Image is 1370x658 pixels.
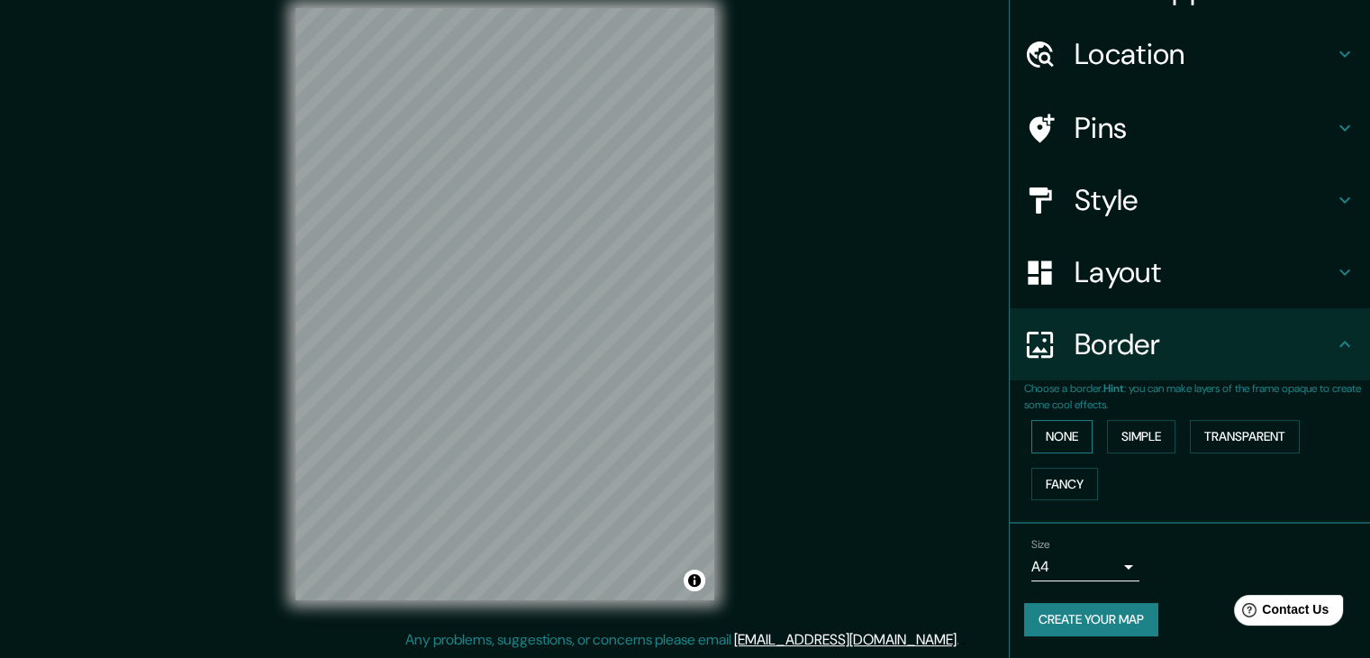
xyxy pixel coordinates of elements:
button: Toggle attribution [684,570,705,591]
p: Any problems, suggestions, or concerns please email . [405,629,959,651]
div: A4 [1031,553,1139,581]
h4: Style [1075,182,1334,218]
a: [EMAIL_ADDRESS][DOMAIN_NAME] [734,630,957,649]
div: Pins [1010,92,1370,164]
p: Choose a border. : you can make layers of the frame opaque to create some cool effects. [1024,380,1370,413]
div: Location [1010,18,1370,90]
button: Fancy [1031,468,1098,501]
div: Style [1010,164,1370,236]
div: . [959,629,962,651]
canvas: Map [295,8,714,600]
h4: Location [1075,36,1334,72]
b: Hint [1103,381,1124,396]
button: Create your map [1024,603,1158,636]
h4: Layout [1075,254,1334,290]
button: Transparent [1190,420,1300,453]
h4: Pins [1075,110,1334,146]
button: Simple [1107,420,1175,453]
label: Size [1031,537,1050,553]
div: . [962,629,966,651]
div: Border [1010,308,1370,380]
iframe: Help widget launcher [1210,588,1350,638]
div: Layout [1010,236,1370,308]
button: None [1031,420,1093,453]
h4: Border [1075,326,1334,362]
